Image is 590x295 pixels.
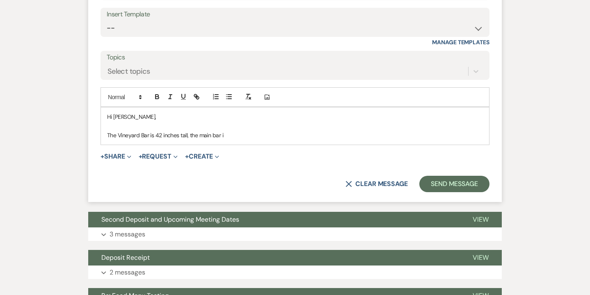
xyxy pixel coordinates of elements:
div: Insert Template [107,9,483,20]
a: Manage Templates [432,39,489,46]
span: View [473,215,489,224]
button: Share [101,153,131,160]
span: Second Deposit and Upcoming Meeting Dates [101,215,239,224]
button: View [460,250,502,265]
span: + [185,153,189,160]
button: Send Message [419,176,489,192]
button: Create [185,153,219,160]
button: Clear message [345,181,408,187]
span: View [473,253,489,262]
button: View [460,212,502,227]
button: Request [139,153,178,160]
p: Hi [PERSON_NAME], [107,112,483,121]
span: + [139,153,142,160]
button: Second Deposit and Upcoming Meeting Dates [88,212,460,227]
span: + [101,153,104,160]
p: 3 messages [110,229,145,240]
span: Deposit Receipt [101,253,150,262]
p: 2 messages [110,267,145,278]
label: Topics [107,52,483,64]
div: Select topics [107,66,150,77]
button: Deposit Receipt [88,250,460,265]
button: 2 messages [88,265,502,279]
button: 3 messages [88,227,502,241]
p: The Vineyard Bar is 42 inches tall, the main bar i [107,131,483,140]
